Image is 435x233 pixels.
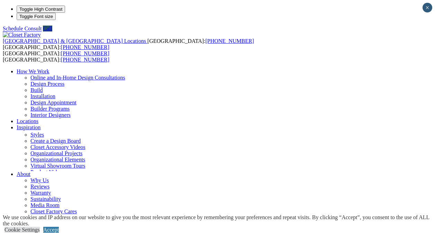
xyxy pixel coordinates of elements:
[17,68,49,74] a: How We Work
[30,106,70,112] a: Builder Programs
[30,202,60,208] a: Media Room
[30,93,55,99] a: Installation
[30,184,49,189] a: Reviews
[3,32,41,38] img: Closet Factory
[30,169,64,175] a: Product Videos
[4,227,40,233] a: Cookie Settings
[30,196,61,202] a: Sustainability
[3,38,147,44] a: [GEOGRAPHIC_DATA] & [GEOGRAPHIC_DATA] Locations
[17,6,65,13] button: Toggle High Contrast
[30,157,85,162] a: Organizational Elements
[17,171,30,177] a: About
[423,3,432,12] button: Close
[61,44,109,50] a: [PHONE_NUMBER]
[17,118,38,124] a: Locations
[3,38,254,50] span: [GEOGRAPHIC_DATA]: [GEOGRAPHIC_DATA]:
[19,14,53,19] span: Toggle Font size
[30,100,76,105] a: Design Appointment
[30,177,49,183] a: Why Us
[30,150,82,156] a: Organizational Projects
[43,26,52,31] a: Call
[61,50,109,56] a: [PHONE_NUMBER]
[30,208,77,214] a: Closet Factory Cares
[19,7,62,12] span: Toggle High Contrast
[30,190,51,196] a: Warranty
[30,144,85,150] a: Closet Accessory Videos
[3,50,109,63] span: [GEOGRAPHIC_DATA]: [GEOGRAPHIC_DATA]:
[30,87,43,93] a: Build
[30,163,85,169] a: Virtual Showroom Tours
[30,75,125,81] a: Online and In-Home Design Consultations
[61,57,109,63] a: [PHONE_NUMBER]
[30,138,81,144] a: Create a Design Board
[30,81,64,87] a: Design Process
[3,214,435,227] div: We use cookies and IP address on our website to give you the most relevant experience by remember...
[30,132,44,138] a: Styles
[3,38,146,44] span: [GEOGRAPHIC_DATA] & [GEOGRAPHIC_DATA] Locations
[205,38,254,44] a: [PHONE_NUMBER]
[43,227,59,233] a: Accept
[17,124,40,130] a: Inspiration
[3,26,42,31] a: Schedule Consult
[17,13,56,20] button: Toggle Font size
[30,112,71,118] a: Interior Designers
